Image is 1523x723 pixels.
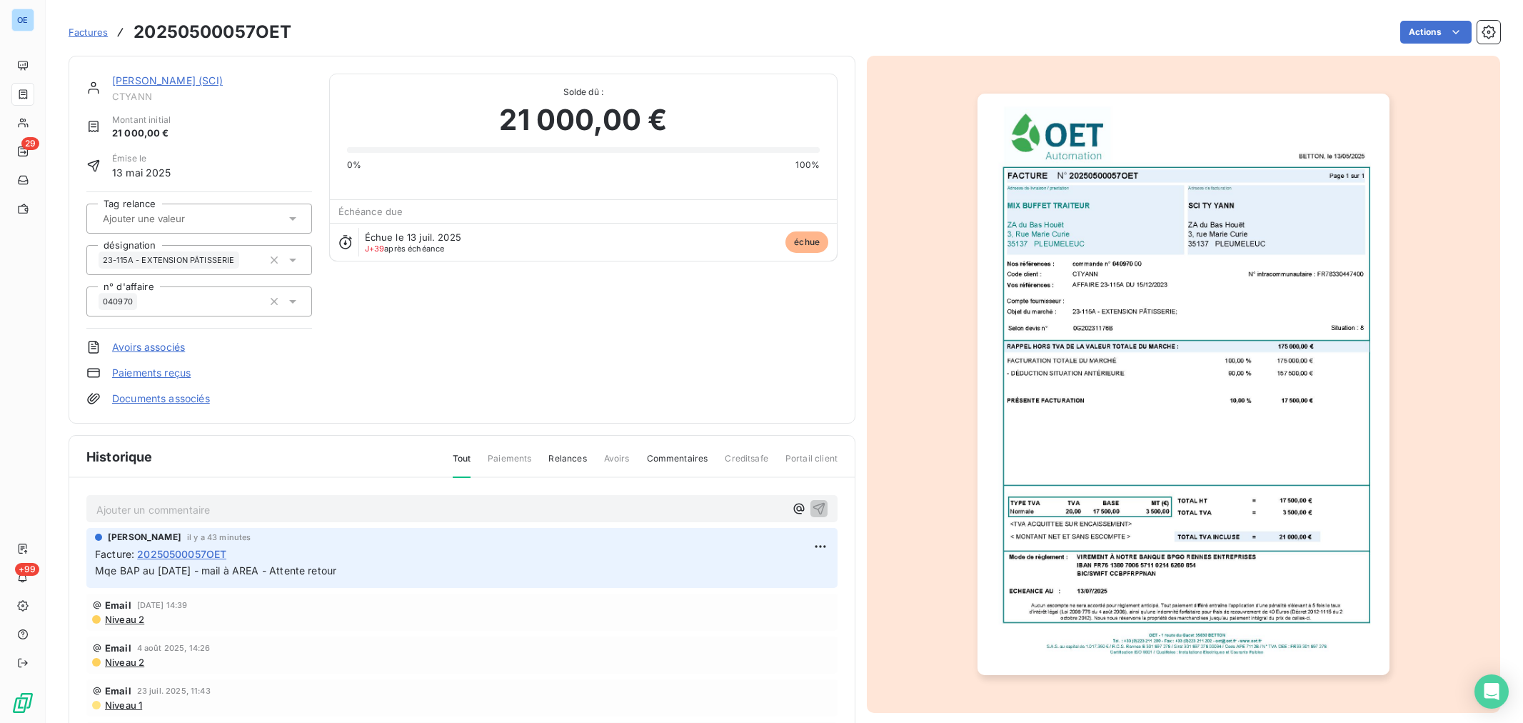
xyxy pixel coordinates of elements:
[112,165,171,180] span: 13 mai 2025
[365,244,385,254] span: J+39
[112,152,171,165] span: Émise le
[103,256,235,264] span: 23-115A - EXTENSION PÂTISSERIE
[112,126,171,141] span: 21 000,00 €
[11,9,34,31] div: OE
[1400,21,1472,44] button: Actions
[1474,674,1509,709] div: Open Intercom Messenger
[112,114,171,126] span: Montant initial
[347,86,820,99] span: Solde dû :
[104,614,144,625] span: Niveau 2
[647,452,708,477] span: Commentaires
[137,687,211,695] span: 23 juil. 2025, 11:43
[137,547,226,562] span: 20250500057OET
[21,137,39,150] span: 29
[69,26,108,38] span: Factures
[548,452,586,477] span: Relances
[112,366,191,380] a: Paiements reçus
[95,547,134,562] span: Facture :
[453,452,471,478] span: Tout
[338,206,403,217] span: Échéance due
[69,25,108,39] a: Factures
[11,140,34,163] a: 29
[104,699,142,711] span: Niveau 1
[112,74,223,86] a: [PERSON_NAME] (SCI)
[347,159,361,171] span: 0%
[725,452,768,477] span: Creditsafe
[134,19,291,45] h3: 20250500057OET
[15,563,39,576] span: +99
[112,392,210,406] a: Documents associés
[112,340,185,354] a: Avoirs associés
[112,91,312,102] span: CTYANN
[977,94,1389,675] img: invoice_thumbnail
[137,644,211,652] span: 4 août 2025, 14:26
[365,231,461,243] span: Échue le 13 juil. 2025
[137,601,188,609] span: [DATE] 14:39
[795,159,820,171] span: 100%
[11,692,34,714] img: Logo LeanPay
[785,452,838,477] span: Portail client
[95,564,336,577] span: Mqe BAP au [DATE] - mail à AREA - Attente retour
[108,531,181,544] span: [PERSON_NAME]
[104,657,144,668] span: Niveau 2
[105,685,131,697] span: Email
[365,244,445,253] span: après échéance
[86,447,153,467] span: Historique
[103,297,133,306] span: 040970
[101,212,245,225] input: Ajouter une valeur
[105,599,131,611] span: Email
[488,452,531,477] span: Paiements
[499,99,667,141] span: 21 000,00 €
[105,642,131,654] span: Email
[785,231,828,253] span: échue
[187,533,251,542] span: il y a 43 minutes
[604,452,630,477] span: Avoirs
